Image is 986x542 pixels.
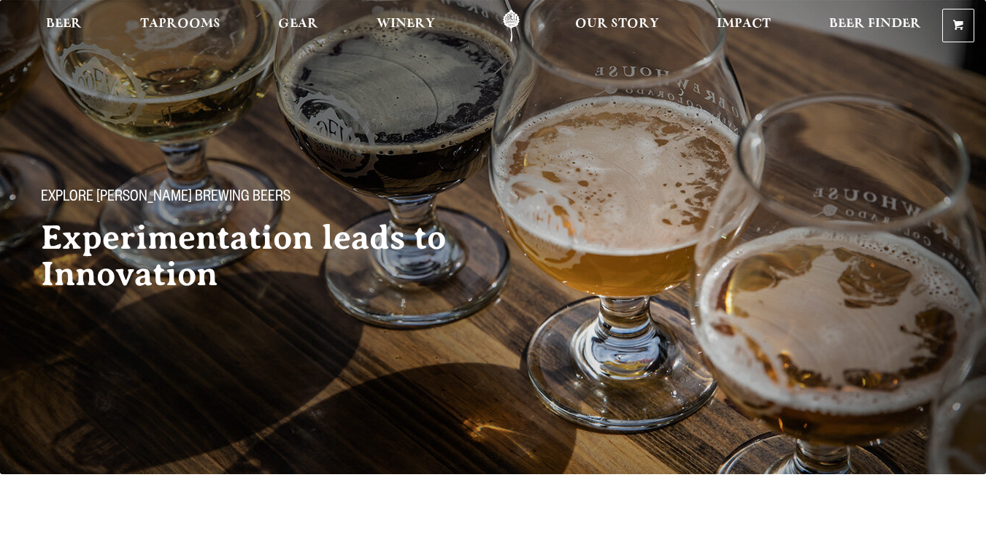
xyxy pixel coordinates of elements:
[278,18,318,30] span: Gear
[820,9,931,42] a: Beer Finder
[707,9,780,42] a: Impact
[566,9,669,42] a: Our Story
[717,18,771,30] span: Impact
[575,18,659,30] span: Our Story
[484,9,539,42] a: Odell Home
[829,18,921,30] span: Beer Finder
[41,220,496,293] h2: Experimentation leads to Innovation
[36,9,91,42] a: Beer
[131,9,230,42] a: Taprooms
[377,18,435,30] span: Winery
[367,9,444,42] a: Winery
[140,18,220,30] span: Taprooms
[269,9,328,42] a: Gear
[46,18,82,30] span: Beer
[41,189,290,208] span: Explore [PERSON_NAME] Brewing Beers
